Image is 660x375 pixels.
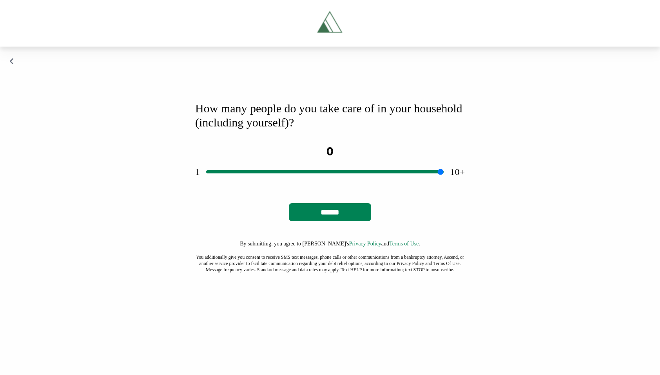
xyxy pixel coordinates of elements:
img: Tryascend.com [312,6,347,40]
span: 1 [195,167,200,177]
a: Privacy Policy [349,241,381,247]
a: Terms of Use [389,241,419,247]
a: Tryascend.com [277,6,383,40]
div: You additionally give you consent to receive SMS text messages, phone calls or other communicatio... [195,254,465,273]
span: 0 [326,146,334,158]
span: 10+ [450,167,465,177]
div: By submitting, you agree to [PERSON_NAME]'s and . [240,240,420,248]
div: How many people do you take care of in your household (including yourself)? [195,101,465,130]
